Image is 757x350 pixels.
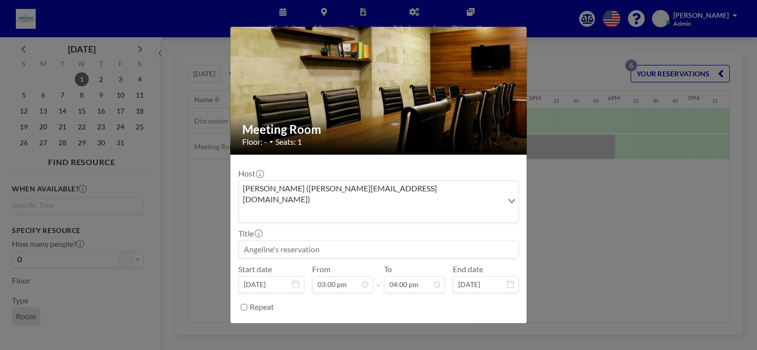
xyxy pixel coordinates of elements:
[238,229,262,238] label: Title
[242,122,516,137] h2: Meeting Room
[242,137,267,147] span: Floor: -
[238,264,272,274] label: Start date
[240,207,502,220] input: Search for option
[384,264,392,274] label: To
[453,264,483,274] label: End date
[312,264,330,274] label: From
[239,241,518,258] input: Angeline's reservation
[239,181,518,222] div: Search for option
[250,302,274,312] label: Repeat
[469,323,519,341] button: BOOK NOW
[270,138,273,145] span: •
[377,268,380,290] span: -
[241,183,501,205] span: [PERSON_NAME] ([PERSON_NAME][EMAIL_ADDRESS][DOMAIN_NAME])
[275,137,302,147] span: Seats: 1
[238,169,263,178] label: Host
